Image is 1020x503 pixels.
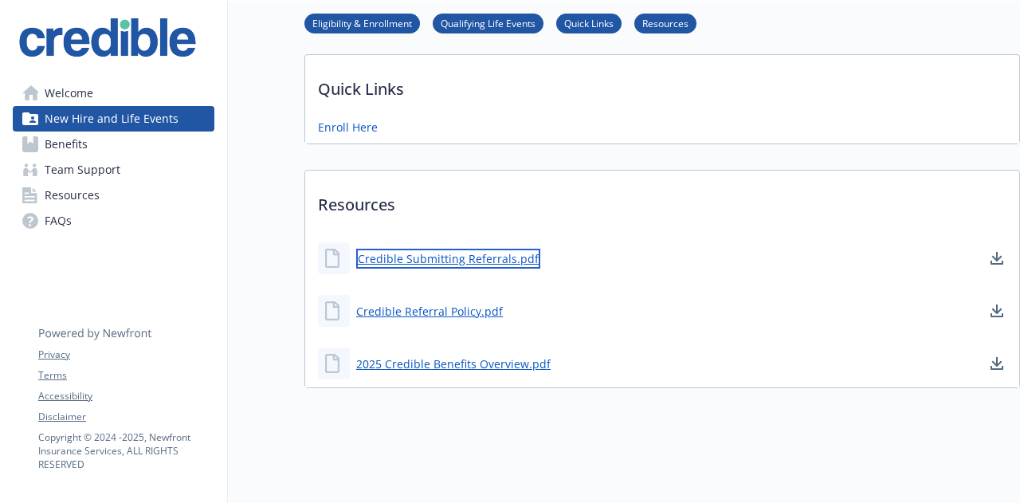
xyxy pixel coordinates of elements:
a: Resources [634,15,696,30]
a: download document [987,249,1006,268]
a: Benefits [13,132,214,157]
a: Disclaimer [38,410,214,424]
span: Benefits [45,132,88,157]
span: New Hire and Life Events [45,106,178,132]
a: Privacy [38,348,214,362]
a: Welcome [13,81,214,106]
a: Credible Submitting Referrals.pdf [356,249,540,269]
a: Accessibility [38,389,214,403]
a: download document [987,301,1006,320]
a: 2025 Credible Benefits Overview.pdf [356,356,551,372]
p: Resources [305,171,1019,230]
a: Quick Links [556,15,622,30]
a: Eligibility & Enrollment [304,15,420,30]
a: New Hire and Life Events [13,106,214,132]
a: Qualifying Life Events [433,15,543,30]
a: Credible Referral Policy.pdf [356,303,503,320]
span: FAQs [45,208,72,234]
span: Resources [45,183,100,208]
a: FAQs [13,208,214,234]
a: Terms [38,368,214,383]
a: download document [987,354,1006,373]
a: Team Support [13,157,214,183]
p: Quick Links [305,55,1019,114]
a: Resources [13,183,214,208]
span: Team Support [45,157,120,183]
p: Copyright © 2024 - 2025 , Newfront Insurance Services, ALL RIGHTS RESERVED [38,430,214,471]
a: Enroll Here [318,119,378,136]
span: Welcome [45,81,93,106]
